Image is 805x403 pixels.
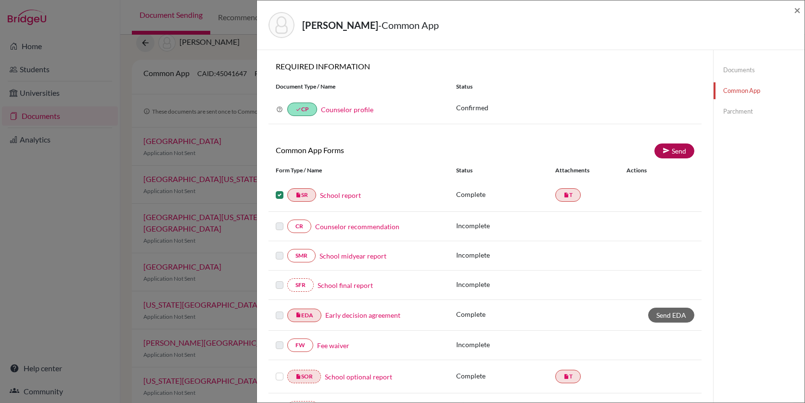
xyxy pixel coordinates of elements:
[714,103,805,120] a: Parchment
[456,221,555,231] p: Incomplete
[449,82,702,91] div: Status
[315,221,399,232] a: Counselor recommendation
[321,105,373,114] a: Counselor profile
[268,62,702,71] h6: REQUIRED INFORMATION
[268,82,449,91] div: Document Type / Name
[295,312,301,318] i: insert_drive_file
[287,249,316,262] a: SMR
[456,189,555,199] p: Complete
[563,374,569,379] i: insert_drive_file
[648,308,694,323] a: Send EDA
[318,280,373,290] a: School final report
[794,4,801,16] button: Close
[320,190,361,200] a: School report
[287,309,321,322] a: insert_drive_fileEDA
[268,166,449,175] div: Form Type / Name
[317,340,349,351] a: Fee waiver
[295,106,301,112] i: done
[555,166,615,175] div: Attachments
[654,143,694,158] a: Send
[456,339,555,350] p: Incomplete
[287,103,317,116] a: doneCP
[295,192,301,198] i: insert_drive_file
[378,19,439,31] span: - Common App
[287,338,313,352] a: FW
[295,374,301,379] i: insert_drive_file
[456,250,555,260] p: Incomplete
[456,103,694,113] p: Confirmed
[456,166,555,175] div: Status
[268,145,485,155] h6: Common App Forms
[325,372,392,382] a: School optional report
[456,279,555,289] p: Incomplete
[794,3,801,17] span: ×
[287,220,311,233] a: CR
[615,166,675,175] div: Actions
[287,188,316,202] a: insert_drive_fileSR
[714,62,805,78] a: Documents
[456,309,555,319] p: Complete
[287,370,321,383] a: insert_drive_fileSOR
[325,310,400,320] a: Early decision agreement
[555,188,581,202] a: insert_drive_fileT
[456,371,555,381] p: Complete
[555,370,581,383] a: insert_drive_fileT
[319,251,386,261] a: School midyear report
[302,19,378,31] strong: [PERSON_NAME]
[287,278,314,292] a: SFR
[656,311,686,319] span: Send EDA
[563,192,569,198] i: insert_drive_file
[714,82,805,99] a: Common App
